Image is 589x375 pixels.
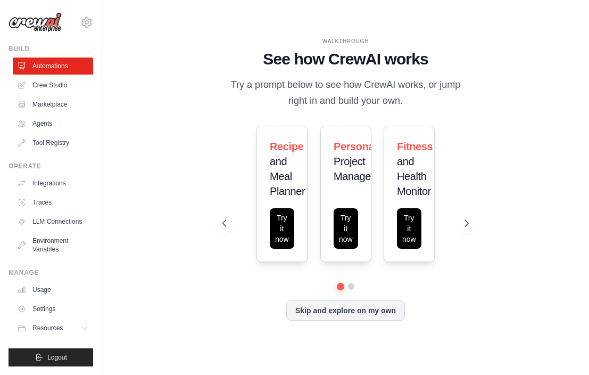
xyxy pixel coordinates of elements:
[9,348,93,366] button: Logout
[32,324,63,332] span: Resources
[397,208,421,249] button: Try it now
[9,45,93,53] div: Build
[334,141,377,152] span: Personal
[13,232,93,258] a: Environment Variables
[13,96,93,113] a: Marketplace
[13,320,93,337] button: Resources
[9,12,62,32] img: Logo
[9,162,93,170] div: Operate
[13,194,93,211] a: Traces
[286,300,405,321] button: Skip and explore on my own
[13,115,93,132] a: Agents
[397,156,431,197] span: and Health Monitor
[270,141,303,152] span: Recipe
[13,281,93,298] a: Usage
[222,77,469,109] p: Try a prompt below to see how CrewAI works, or jump right in and build your own.
[9,268,93,277] div: Manage
[13,175,93,192] a: Integrations
[334,156,374,182] span: Project Manager
[13,213,93,230] a: LLM Connections
[13,58,93,75] a: Automations
[334,208,358,249] button: Try it now
[222,50,469,69] h1: See how CrewAI works
[47,353,67,362] span: Logout
[13,134,93,151] a: Tool Registry
[222,37,469,45] div: WALKTHROUGH
[13,77,93,94] a: Crew Studio
[397,141,433,152] span: Fitness
[270,208,294,249] button: Try it now
[13,300,93,317] a: Settings
[270,156,305,197] span: and Meal Planner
